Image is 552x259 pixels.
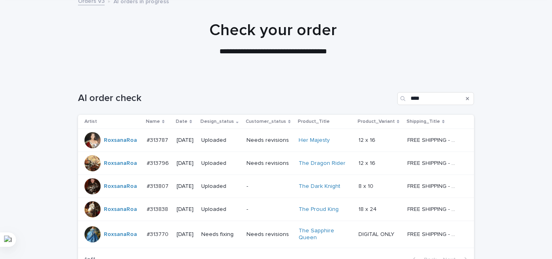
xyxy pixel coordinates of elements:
[247,160,292,167] p: Needs revisions
[147,230,170,238] p: #313770
[177,206,195,213] p: [DATE]
[176,117,188,126] p: Date
[147,204,170,213] p: #313838
[407,230,459,238] p: FREE SHIPPING - preview in 1-2 business days, after your approval delivery will take 5-10 b.d.
[146,117,160,126] p: Name
[299,227,349,241] a: The Sapphire Queen
[358,117,395,126] p: Product_Variant
[177,160,195,167] p: [DATE]
[358,135,377,144] p: 12 x 16
[358,204,378,213] p: 18 x 24
[299,160,346,167] a: The Dragon Rider
[358,181,375,190] p: 8 x 10
[78,175,474,198] tr: RoxsanaRoa #313807#313807 [DATE]Uploaded-The Dark Knight 8 x 108 x 10 FREE SHIPPING - preview in ...
[247,137,292,144] p: Needs revisions
[407,135,459,144] p: FREE SHIPPING - preview in 1-2 business days, after your approval delivery will take 5-10 b.d.
[78,93,394,104] h1: AI order check
[299,206,339,213] a: The Proud King
[299,137,330,144] a: Her Majesty
[299,183,340,190] a: The Dark Knight
[177,137,195,144] p: [DATE]
[104,231,137,238] a: RoxsanaRoa
[147,158,171,167] p: #313796
[246,117,286,126] p: Customer_status
[201,206,240,213] p: Uploaded
[397,92,474,105] input: Search
[78,152,474,175] tr: RoxsanaRoa #313796#313796 [DATE]UploadedNeeds revisionsThe Dragon Rider 12 x 1612 x 16 FREE SHIPP...
[298,117,330,126] p: Product_Title
[201,231,240,238] p: Needs fixing
[247,183,292,190] p: -
[407,204,459,213] p: FREE SHIPPING - preview in 1-2 business days, after your approval delivery will take 5-10 b.d.
[247,206,292,213] p: -
[104,206,137,213] a: RoxsanaRoa
[201,160,240,167] p: Uploaded
[358,230,396,238] p: DIGITAL ONLY
[247,231,292,238] p: Needs revisions
[84,117,97,126] p: Artist
[201,137,240,144] p: Uploaded
[104,137,137,144] a: RoxsanaRoa
[75,21,471,40] h1: Check your order
[78,129,474,152] tr: RoxsanaRoa #313787#313787 [DATE]UploadedNeeds revisionsHer Majesty 12 x 1612 x 16 FREE SHIPPING -...
[407,158,459,167] p: FREE SHIPPING - preview in 1-2 business days, after your approval delivery will take 5-10 b.d.
[177,231,195,238] p: [DATE]
[147,181,170,190] p: #313807
[177,183,195,190] p: [DATE]
[407,181,459,190] p: FREE SHIPPING - preview in 1-2 business days, after your approval delivery will take 5-10 b.d.
[407,117,440,126] p: Shipping_Title
[104,183,137,190] a: RoxsanaRoa
[200,117,234,126] p: Design_status
[358,158,377,167] p: 12 x 16
[78,198,474,221] tr: RoxsanaRoa #313838#313838 [DATE]Uploaded-The Proud King 18 x 2418 x 24 FREE SHIPPING - preview in...
[78,221,474,248] tr: RoxsanaRoa #313770#313770 [DATE]Needs fixingNeeds revisionsThe Sapphire Queen DIGITAL ONLYDIGITAL...
[201,183,240,190] p: Uploaded
[147,135,170,144] p: #313787
[104,160,137,167] a: RoxsanaRoa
